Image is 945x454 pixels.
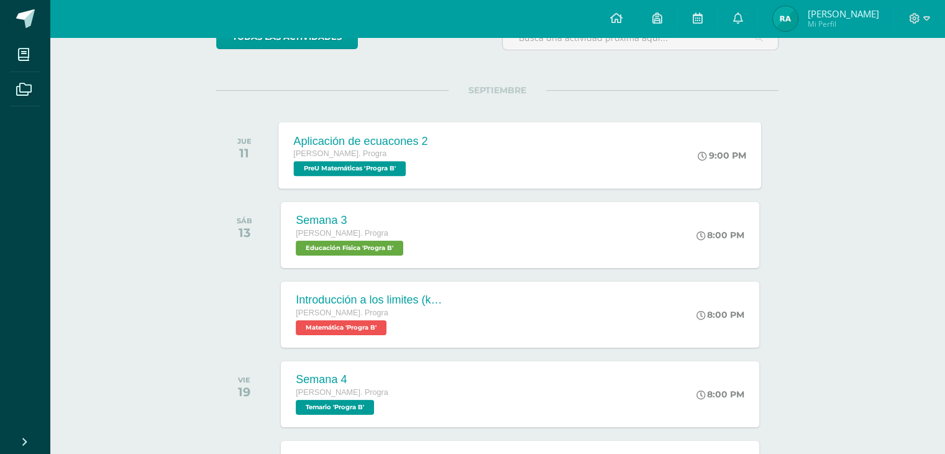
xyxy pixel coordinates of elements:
span: SEPTIEMBRE [449,85,546,96]
div: 11 [237,146,252,160]
div: 8:00 PM [696,389,744,400]
div: 19 [238,384,250,399]
div: 8:00 PM [696,229,744,241]
div: VIE [238,376,250,384]
div: JUE [237,137,252,146]
div: SÁB [237,216,252,225]
span: Educación Física 'Progra B' [296,241,403,256]
input: Busca una actividad próxima aquí... [503,25,778,50]
span: [PERSON_NAME]. Progra [296,388,388,397]
div: Aplicación de ecuacones 2 [294,134,428,147]
span: Matemática 'Progra B' [296,320,386,335]
span: Temario 'Progra B' [296,400,374,415]
div: 13 [237,225,252,240]
span: [PERSON_NAME]. Progra [296,308,388,317]
div: Introducción a los limites (khan) [296,294,445,307]
div: Semana 4 [296,373,388,386]
img: 0737a3b2d64831eadad20261ff3a3507.png [773,6,798,31]
span: [PERSON_NAME]. Progra [296,229,388,238]
span: Mi Perfil [807,19,879,29]
div: 9:00 PM [698,150,747,161]
span: PreU Matemáticas 'Progra B' [294,161,406,176]
div: 8:00 PM [696,309,744,320]
div: Semana 3 [296,214,406,227]
span: [PERSON_NAME] [807,7,879,20]
span: [PERSON_NAME]. Progra [294,149,387,158]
